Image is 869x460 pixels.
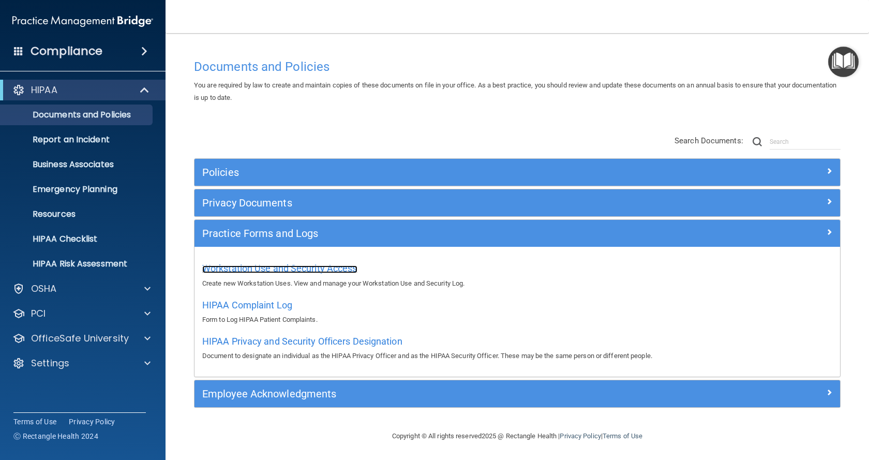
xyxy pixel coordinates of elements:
a: HIPAA [12,84,150,96]
p: Settings [31,357,69,369]
iframe: Drift Widget Chat Controller [689,387,857,428]
span: Ⓒ Rectangle Health 2024 [13,431,98,441]
p: Business Associates [7,159,148,170]
a: Workstation Use and Security Access [202,265,357,273]
a: Privacy Documents [202,195,832,211]
span: HIPAA Privacy and Security Officers Designation [202,336,402,347]
h4: Documents and Policies [194,60,841,73]
a: Privacy Policy [69,417,115,427]
span: HIPAA Complaint Log [202,300,292,310]
p: Document to designate an individual as the HIPAA Privacy Officer and as the HIPAA Security Office... [202,350,832,362]
h5: Employee Acknowledgments [202,388,671,399]
p: Documents and Policies [7,110,148,120]
span: Search Documents: [675,136,743,145]
h4: Compliance [31,44,102,58]
span: Workstation Use and Security Access [202,263,357,274]
p: Create new Workstation Uses. View and manage your Workstation Use and Security Log. [202,277,832,290]
p: PCI [31,307,46,320]
a: Policies [202,164,832,181]
p: HIPAA Risk Assessment [7,259,148,269]
p: Resources [7,209,148,219]
a: HIPAA Privacy and Security Officers Designation [202,338,402,346]
a: Privacy Policy [560,432,601,440]
a: Employee Acknowledgments [202,385,832,402]
img: PMB logo [12,11,153,32]
a: Settings [12,357,151,369]
a: PCI [12,307,151,320]
p: HIPAA [31,84,57,96]
p: Report an Incident [7,135,148,145]
span: You are required by law to create and maintain copies of these documents on file in your office. ... [194,81,836,101]
a: Practice Forms and Logs [202,225,832,242]
button: Open Resource Center [828,47,859,77]
p: OfficeSafe University [31,332,129,345]
a: OSHA [12,283,151,295]
a: HIPAA Complaint Log [202,302,292,310]
p: Emergency Planning [7,184,148,195]
p: HIPAA Checklist [7,234,148,244]
h5: Practice Forms and Logs [202,228,671,239]
a: OfficeSafe University [12,332,151,345]
a: Terms of Use [603,432,642,440]
div: Copyright © All rights reserved 2025 @ Rectangle Health | | [328,420,706,453]
h5: Privacy Documents [202,197,671,209]
input: Search [770,134,841,150]
p: Form to Log HIPAA Patient Complaints. [202,314,832,326]
h5: Policies [202,167,671,178]
a: Terms of Use [13,417,56,427]
p: OSHA [31,283,57,295]
img: ic-search.3b580494.png [753,137,762,146]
